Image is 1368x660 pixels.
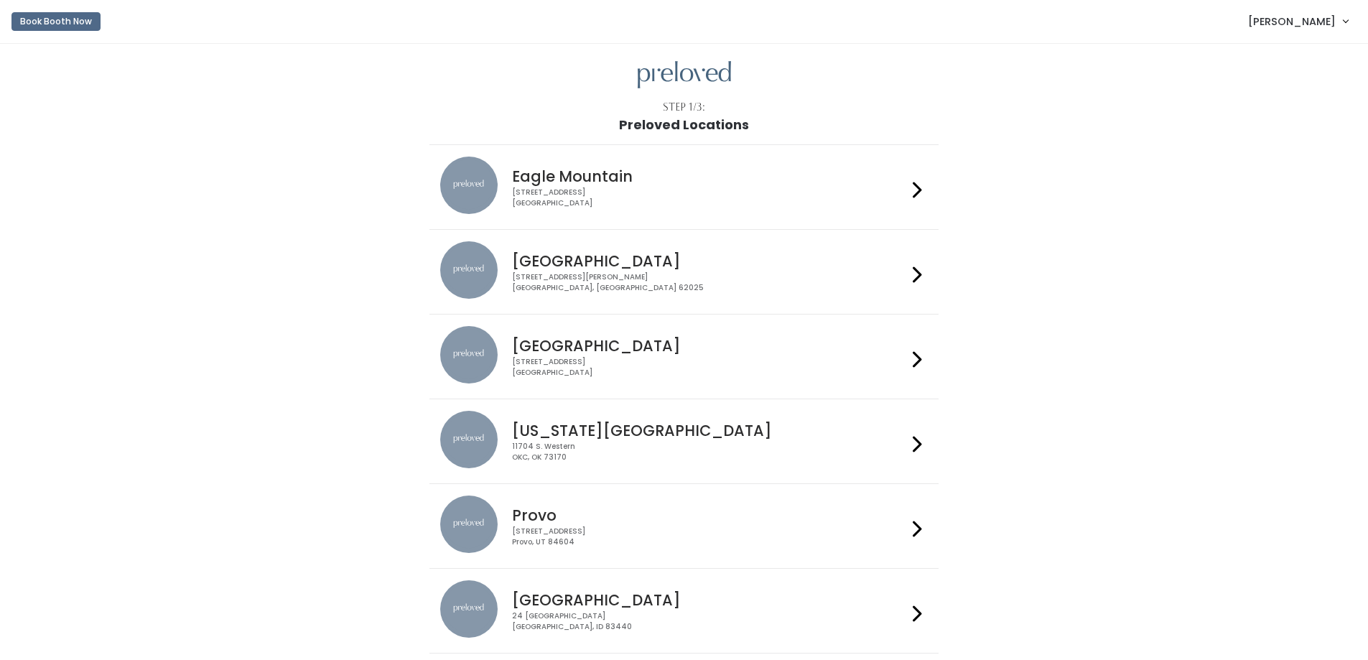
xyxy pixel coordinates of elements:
img: preloved location [440,496,498,553]
a: preloved location [US_STATE][GEOGRAPHIC_DATA] 11704 S. WesternOKC, OK 73170 [440,411,928,472]
a: [PERSON_NAME] [1234,6,1362,37]
div: [STREET_ADDRESS] [GEOGRAPHIC_DATA] [512,187,907,208]
div: [STREET_ADDRESS] Provo, UT 84604 [512,526,907,547]
img: preloved location [440,580,498,638]
h4: Provo [512,507,907,524]
a: preloved location Provo [STREET_ADDRESS]Provo, UT 84604 [440,496,928,557]
img: preloved location [440,326,498,384]
h4: [GEOGRAPHIC_DATA] [512,338,907,354]
div: 24 [GEOGRAPHIC_DATA] [GEOGRAPHIC_DATA], ID 83440 [512,611,907,632]
img: preloved location [440,157,498,214]
h4: Eagle Mountain [512,168,907,185]
img: preloved location [440,241,498,299]
a: preloved location [GEOGRAPHIC_DATA] 24 [GEOGRAPHIC_DATA][GEOGRAPHIC_DATA], ID 83440 [440,580,928,641]
span: [PERSON_NAME] [1248,14,1336,29]
h4: [GEOGRAPHIC_DATA] [512,592,907,608]
a: preloved location [GEOGRAPHIC_DATA] [STREET_ADDRESS][GEOGRAPHIC_DATA] [440,326,928,387]
img: preloved logo [638,61,731,89]
div: [STREET_ADDRESS] [GEOGRAPHIC_DATA] [512,357,907,378]
h4: [US_STATE][GEOGRAPHIC_DATA] [512,422,907,439]
a: Book Booth Now [11,6,101,37]
h4: [GEOGRAPHIC_DATA] [512,253,907,269]
img: preloved location [440,411,498,468]
h1: Preloved Locations [619,118,749,132]
div: Step 1/3: [663,100,705,115]
button: Book Booth Now [11,12,101,31]
div: [STREET_ADDRESS][PERSON_NAME] [GEOGRAPHIC_DATA], [GEOGRAPHIC_DATA] 62025 [512,272,907,293]
div: 11704 S. Western OKC, OK 73170 [512,442,907,463]
a: preloved location Eagle Mountain [STREET_ADDRESS][GEOGRAPHIC_DATA] [440,157,928,218]
a: preloved location [GEOGRAPHIC_DATA] [STREET_ADDRESS][PERSON_NAME][GEOGRAPHIC_DATA], [GEOGRAPHIC_D... [440,241,928,302]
